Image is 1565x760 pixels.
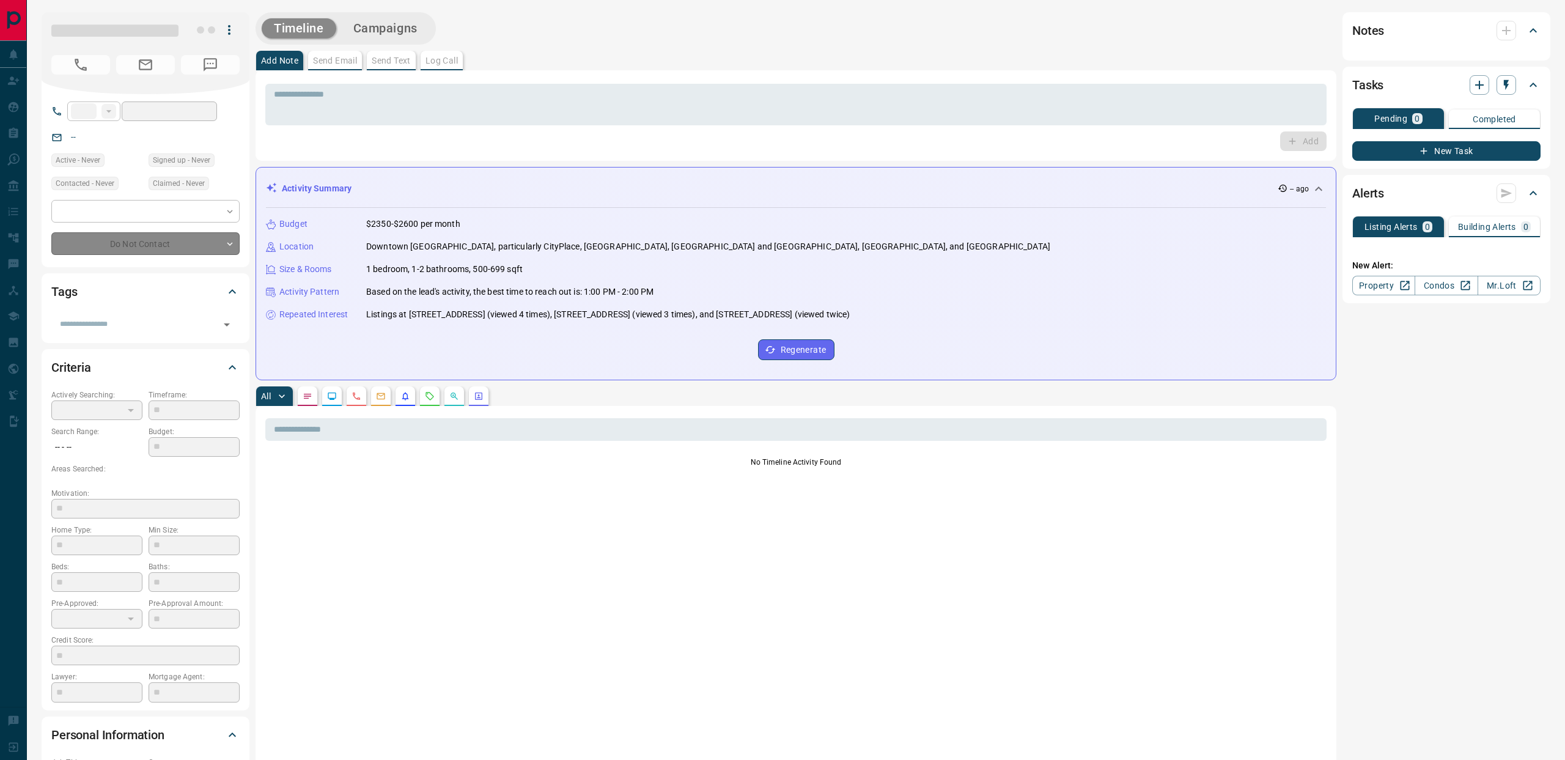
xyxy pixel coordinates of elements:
p: Lawyer: [51,671,142,682]
p: Add Note [261,56,298,65]
p: Activity Pattern [279,286,339,298]
div: Alerts [1352,179,1541,208]
p: Budget [279,218,307,231]
h2: Personal Information [51,725,164,745]
svg: Requests [425,391,435,401]
p: 0 [1425,223,1430,231]
p: Location [279,240,314,253]
span: Claimed - Never [153,177,205,190]
p: Mortgage Agent: [149,671,240,682]
p: Size & Rooms [279,263,332,276]
p: 0 [1415,114,1420,123]
button: Timeline [262,18,336,39]
p: 0 [1523,223,1528,231]
button: Open [218,316,235,333]
p: All [261,392,271,400]
svg: Calls [352,391,361,401]
svg: Lead Browsing Activity [327,391,337,401]
a: -- [71,132,76,142]
svg: Listing Alerts [400,391,410,401]
p: Listings at [STREET_ADDRESS] (viewed 4 times), [STREET_ADDRESS] (viewed 3 times), and [STREET_ADD... [366,308,850,321]
p: Areas Searched: [51,463,240,474]
h2: Criteria [51,358,91,377]
div: Activity Summary-- ago [266,177,1326,200]
p: Motivation: [51,488,240,499]
p: Downtown [GEOGRAPHIC_DATA], particularly CityPlace, [GEOGRAPHIC_DATA], [GEOGRAPHIC_DATA] and [GEO... [366,240,1050,253]
p: Pre-Approval Amount: [149,598,240,609]
div: Criteria [51,353,240,382]
p: Building Alerts [1458,223,1516,231]
span: Signed up - Never [153,154,210,166]
div: Personal Information [51,720,240,750]
h2: Notes [1352,21,1384,40]
p: Listing Alerts [1364,223,1418,231]
button: Campaigns [341,18,430,39]
p: Search Range: [51,426,142,437]
p: -- ago [1290,183,1309,194]
p: $2350-$2600 per month [366,218,460,231]
p: Pending [1374,114,1407,123]
h2: Tags [51,282,77,301]
p: 1 bedroom, 1-2 bathrooms, 500-699 sqft [366,263,523,276]
p: Beds: [51,561,142,572]
p: Completed [1473,115,1516,124]
a: Condos [1415,276,1478,295]
span: Active - Never [56,154,100,166]
a: Mr.Loft [1478,276,1541,295]
span: Contacted - Never [56,177,114,190]
p: Pre-Approved: [51,598,142,609]
div: Do Not Contact [51,232,240,255]
div: Tags [51,277,240,306]
p: Activity Summary [282,182,352,195]
svg: Agent Actions [474,391,484,401]
svg: Emails [376,391,386,401]
svg: Opportunities [449,391,459,401]
button: New Task [1352,141,1541,161]
div: Notes [1352,16,1541,45]
span: No Number [51,55,110,75]
p: Repeated Interest [279,308,348,321]
svg: Notes [303,391,312,401]
p: Home Type: [51,525,142,536]
h2: Tasks [1352,75,1383,95]
h2: Alerts [1352,183,1384,203]
div: Tasks [1352,70,1541,100]
button: Regenerate [758,339,834,360]
p: Budget: [149,426,240,437]
p: Timeframe: [149,389,240,400]
p: No Timeline Activity Found [265,457,1327,468]
span: No Number [181,55,240,75]
p: Actively Searching: [51,389,142,400]
p: Based on the lead's activity, the best time to reach out is: 1:00 PM - 2:00 PM [366,286,654,298]
p: Credit Score: [51,635,240,646]
span: No Email [116,55,175,75]
p: Baths: [149,561,240,572]
p: New Alert: [1352,259,1541,272]
p: Min Size: [149,525,240,536]
a: Property [1352,276,1415,295]
p: -- - -- [51,437,142,457]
